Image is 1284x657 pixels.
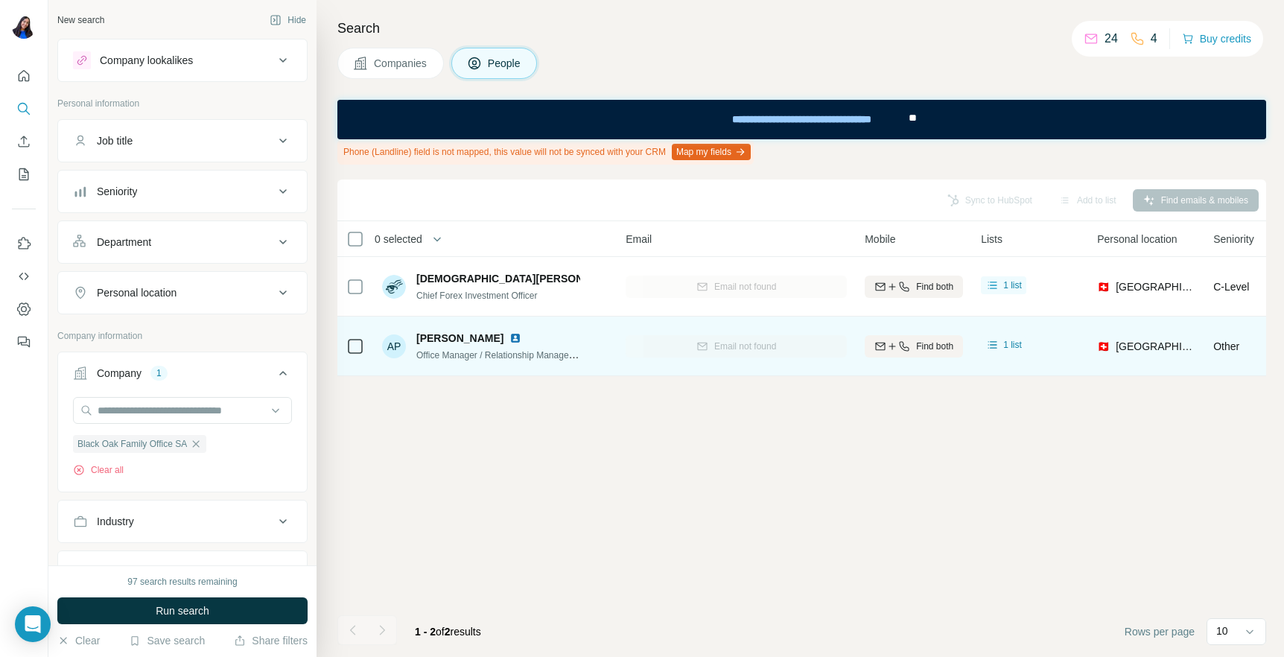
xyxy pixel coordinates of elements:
div: 1 [150,366,168,380]
span: Find both [916,340,953,353]
span: [GEOGRAPHIC_DATA] [1116,279,1195,294]
div: AP [382,334,406,358]
button: Map my fields [672,144,751,160]
img: Avatar [12,15,36,39]
span: Other [1213,340,1239,352]
span: 🇨🇭 [1097,339,1110,354]
button: Search [12,95,36,122]
button: Run search [57,597,308,624]
button: Find both [865,335,963,358]
button: Department [58,224,307,260]
div: Seniority [97,184,137,199]
div: 97 search results remaining [127,575,237,588]
span: People [488,56,522,71]
button: Use Surfe API [12,263,36,290]
button: Save search [129,633,205,648]
p: 4 [1151,30,1157,48]
button: Clear [57,633,100,648]
span: Email [626,232,652,247]
button: Industry [58,504,307,539]
span: Seniority [1213,232,1253,247]
span: 1 list [1003,279,1022,292]
button: Clear all [73,463,124,477]
span: 0 selected [375,232,422,247]
button: Share filters [234,633,308,648]
button: Buy credits [1182,28,1251,49]
span: Chief Forex Investment Officer [416,291,538,301]
div: Department [97,235,151,250]
button: Quick start [12,63,36,89]
p: 24 [1105,30,1118,48]
p: Personal information [57,97,308,110]
button: Company1 [58,355,307,397]
button: Hide [259,9,317,31]
span: Companies [374,56,428,71]
div: Job title [97,133,133,148]
span: Office Manager / Relationship Manager Assistant [416,349,610,361]
span: Rows per page [1125,624,1195,639]
span: [GEOGRAPHIC_DATA] [1116,339,1195,354]
button: Seniority [58,174,307,209]
button: Enrich CSV [12,128,36,155]
button: Dashboard [12,296,36,323]
button: Find both [865,276,963,298]
span: C-Level [1213,281,1249,293]
div: Personal location [97,285,177,300]
button: Use Surfe on LinkedIn [12,230,36,257]
div: HQ location [97,565,151,580]
button: Feedback [12,328,36,355]
span: results [415,626,481,638]
span: 🇨🇭 [1097,279,1110,294]
h4: Search [337,18,1266,39]
span: of [436,626,445,638]
p: 10 [1216,623,1228,638]
button: My lists [12,161,36,188]
span: Run search [156,603,209,618]
span: [DEMOGRAPHIC_DATA][PERSON_NAME] [416,271,623,286]
button: Job title [58,123,307,159]
span: Black Oak Family Office SA [77,437,187,451]
div: New search [57,13,104,27]
div: Industry [97,514,134,529]
button: HQ location [58,554,307,590]
div: Phone (Landline) field is not mapped, this value will not be synced with your CRM [337,139,754,165]
button: Personal location [58,275,307,311]
div: Open Intercom Messenger [15,606,51,642]
p: Company information [57,329,308,343]
span: Mobile [865,232,895,247]
img: Avatar [382,275,406,299]
span: 1 list [1003,338,1022,352]
div: Company lookalikes [100,53,193,68]
span: [PERSON_NAME] [416,331,503,346]
button: Company lookalikes [58,42,307,78]
iframe: Banner [337,100,1266,139]
img: LinkedIn logo [509,332,521,344]
span: 1 - 2 [415,626,436,638]
span: Personal location [1097,232,1177,247]
span: Lists [981,232,1002,247]
span: 2 [445,626,451,638]
span: Find both [916,280,953,293]
div: Company [97,366,142,381]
